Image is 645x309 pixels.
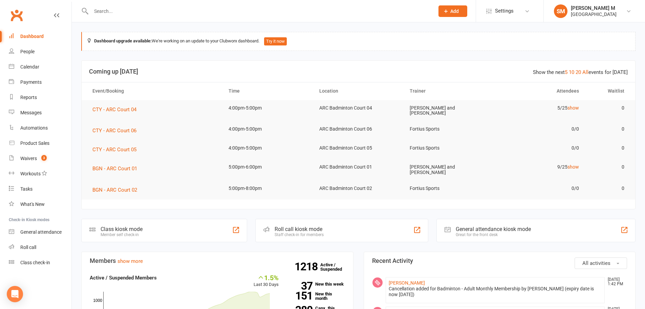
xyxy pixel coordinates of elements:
[275,226,324,232] div: Roll call kiosk mode
[554,4,567,18] div: SM
[20,260,50,265] div: Class check-in
[289,281,313,291] strong: 37
[20,201,45,207] div: What's New
[567,105,579,111] a: show
[585,180,630,196] td: 0
[222,100,313,116] td: 4:00pm-5:00pm
[313,100,404,116] td: ARC Badminton Court 04
[89,68,628,75] h3: Coming up [DATE]
[289,282,345,286] a: 37New this week
[289,291,313,301] strong: 151
[9,136,71,151] a: Product Sales
[92,166,137,172] span: BGN - ARC Court 01
[275,232,324,237] div: Staff check-in for members
[9,240,71,255] a: Roll call
[494,121,585,137] td: 0/0
[585,140,630,156] td: 0
[222,180,313,196] td: 5:00pm-8:00pm
[404,121,494,137] td: Fortius Sports
[456,226,531,232] div: General attendance kiosk mode
[320,257,350,276] a: 1218Active / Suspended
[92,146,141,154] button: CTY - ARC Court 05
[20,186,33,192] div: Tasks
[313,180,404,196] td: ARC Badminton Court 02
[9,75,71,90] a: Payments
[101,226,143,232] div: Class kiosk mode
[264,37,287,45] button: Try it now
[92,165,142,173] button: BGN - ARC Court 01
[585,121,630,137] td: 0
[450,8,459,14] span: Add
[438,5,467,17] button: Add
[9,255,71,270] a: Class kiosk mode
[222,159,313,175] td: 5:00pm-6:00pm
[92,105,141,114] button: CTY - ARC Court 04
[9,120,71,136] a: Automations
[494,180,585,196] td: 0/0
[9,105,71,120] a: Messages
[20,79,42,85] div: Payments
[404,159,494,180] td: [PERSON_NAME] and [PERSON_NAME]
[494,140,585,156] td: 0/0
[92,186,142,194] button: BGN - ARC Court 02
[389,280,425,286] a: [PERSON_NAME]
[313,121,404,137] td: ARC Badminton Court 06
[9,90,71,105] a: Reports
[456,232,531,237] div: Great for the front desk
[20,245,36,250] div: Roll call
[222,140,313,156] td: 4:00pm-5:00pm
[92,107,136,113] span: CTY - ARC Court 04
[9,29,71,44] a: Dashboard
[404,180,494,196] td: Fortius Sports
[313,82,404,100] th: Location
[20,156,37,161] div: Waivers
[9,197,71,212] a: What's New
[7,286,23,302] div: Open Intercom Messenger
[41,155,47,161] span: 3
[585,100,630,116] td: 0
[533,68,628,76] div: Show the next events for [DATE]
[495,3,514,19] span: Settings
[9,59,71,75] a: Calendar
[9,181,71,197] a: Tasks
[20,229,62,235] div: General attendance
[571,11,617,17] div: [GEOGRAPHIC_DATA]
[90,275,157,281] strong: Active / Suspended Members
[20,49,35,54] div: People
[289,292,345,301] a: 151New this month
[295,262,320,272] strong: 1218
[575,257,627,269] button: All activities
[94,38,152,43] strong: Dashboard upgrade available:
[567,164,579,170] a: show
[86,82,222,100] th: Event/Booking
[222,82,313,100] th: Time
[404,100,494,121] td: [PERSON_NAME] and [PERSON_NAME]
[585,82,630,100] th: Waitlist
[101,232,143,237] div: Member self check-in
[254,274,279,288] div: Last 30 Days
[494,159,585,175] td: 9/25
[20,140,49,146] div: Product Sales
[89,6,430,16] input: Search...
[92,187,137,193] span: BGN - ARC Court 02
[585,159,630,175] td: 0
[222,121,313,137] td: 4:00pm-5:00pm
[372,257,627,264] h3: Recent Activity
[571,5,617,11] div: [PERSON_NAME] M
[20,110,42,115] div: Messages
[9,225,71,240] a: General attendance kiosk mode
[90,257,345,264] h3: Members
[565,69,567,75] a: 5
[9,44,71,59] a: People
[494,100,585,116] td: 5/25
[582,260,610,266] span: All activities
[569,69,574,75] a: 10
[20,171,41,176] div: Workouts
[254,274,279,281] div: 1.5%
[20,64,39,70] div: Calendar
[92,127,141,135] button: CTY - ARC Court 06
[494,82,585,100] th: Attendees
[9,166,71,181] a: Workouts
[8,7,25,24] a: Clubworx
[313,159,404,175] td: ARC Badminton Court 01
